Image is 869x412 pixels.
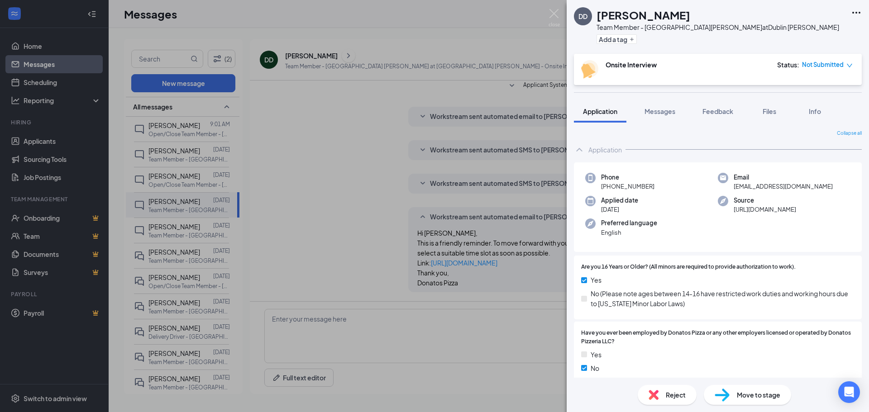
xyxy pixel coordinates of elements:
span: Messages [645,107,675,115]
h1: [PERSON_NAME] [597,7,690,23]
button: PlusAdd a tag [597,34,637,44]
div: Application [588,145,622,154]
span: Source [734,196,796,205]
span: Yes [591,350,602,360]
span: Have you ever been employed by Donatos Pizza or any other employers licensed or operated by Donat... [581,329,855,346]
svg: Ellipses [851,7,862,18]
span: down [846,62,853,69]
span: Move to stage [737,390,780,400]
span: [DATE] [601,205,638,214]
span: [PHONE_NUMBER] [601,182,654,191]
span: English [601,228,657,237]
span: Phone [601,173,654,182]
span: Reject [666,390,686,400]
span: Application [583,107,617,115]
span: Info [809,107,821,115]
div: Open Intercom Messenger [838,381,860,403]
span: Feedback [702,107,733,115]
span: [URL][DOMAIN_NAME] [734,205,796,214]
span: Files [763,107,776,115]
span: Yes [591,275,602,285]
svg: ChevronUp [574,144,585,155]
svg: Plus [629,37,635,42]
span: Applied date [601,196,638,205]
span: [EMAIL_ADDRESS][DOMAIN_NAME] [734,182,833,191]
span: Collapse all [837,130,862,137]
span: Preferred language [601,218,657,227]
div: DD [578,12,587,21]
span: Are you 16 Years or Older? (All minors are required to provide authorization to work). [581,263,796,271]
span: Email [734,173,833,182]
div: Status : [777,60,799,69]
span: Not Submitted [802,60,844,69]
span: No [591,363,599,373]
b: Onsite Interview [606,61,657,69]
div: Team Member - [GEOGRAPHIC_DATA][PERSON_NAME] at Dublin [PERSON_NAME] [597,23,839,32]
span: No (Please note ages between 14-16 have restricted work duties and working hours due to [US_STATE... [591,289,855,308]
